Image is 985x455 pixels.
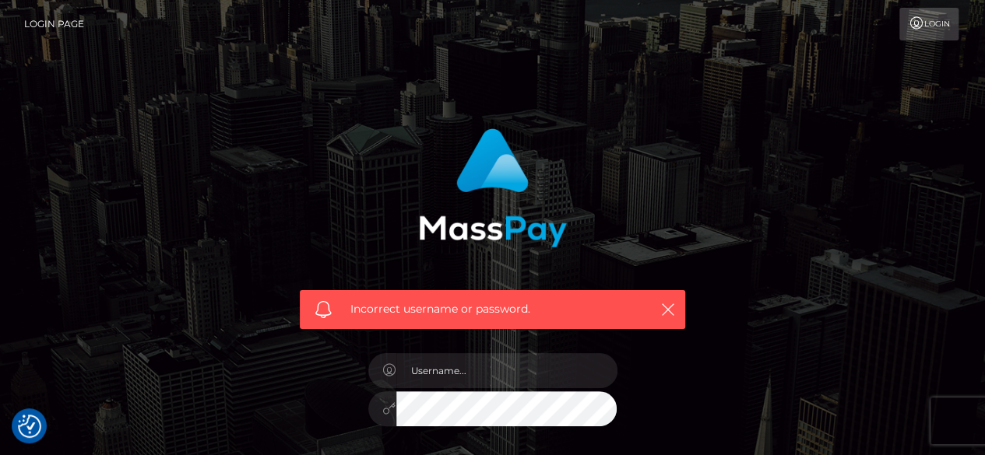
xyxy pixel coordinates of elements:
a: Login [899,8,959,40]
img: MassPay Login [419,128,567,247]
span: Incorrect username or password. [350,301,635,317]
img: Revisit consent button [18,415,41,438]
button: Consent Preferences [18,415,41,438]
input: Username... [396,353,617,388]
a: Login Page [24,8,84,40]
